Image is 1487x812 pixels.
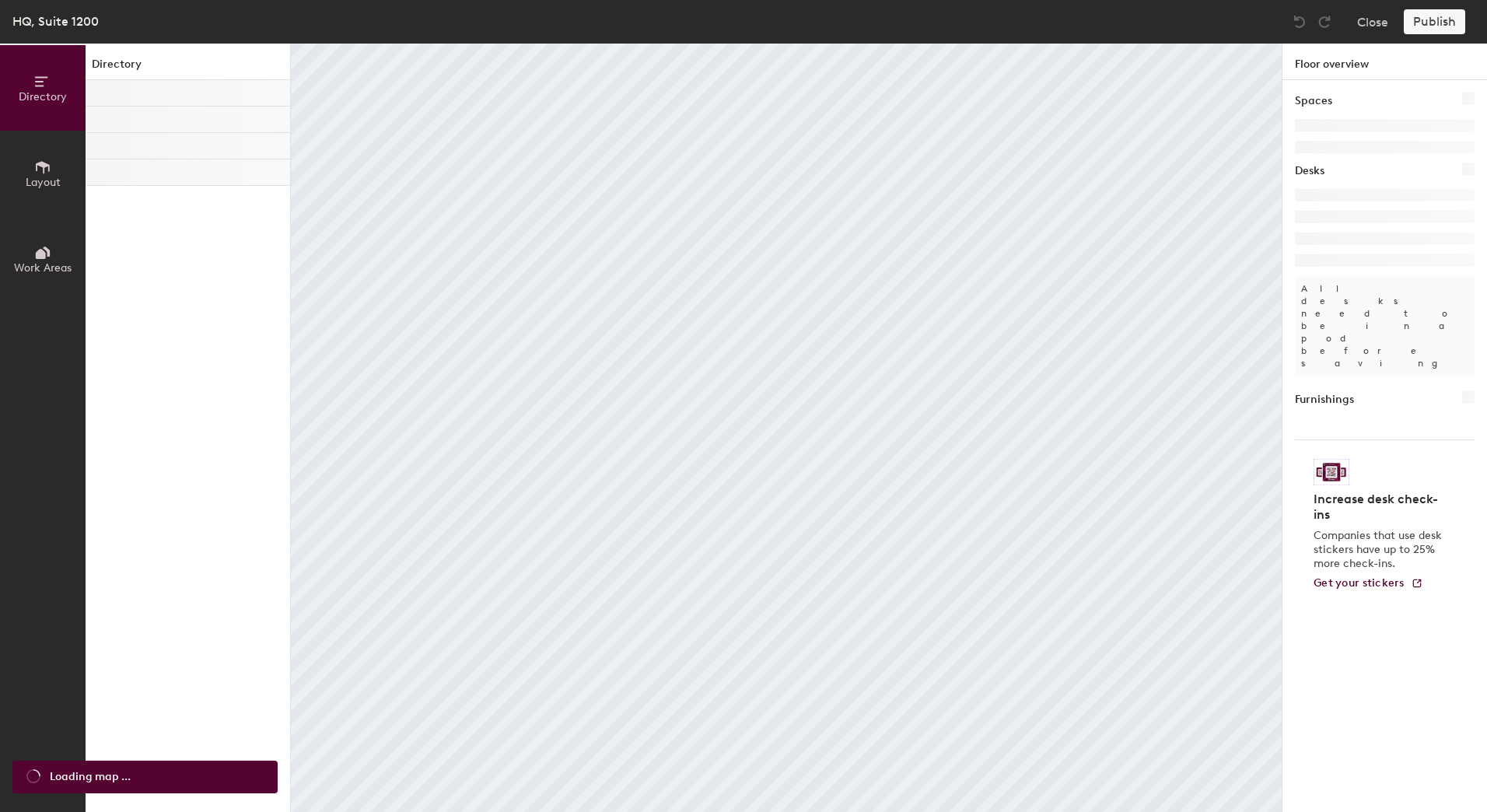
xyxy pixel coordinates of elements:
button: Close [1357,9,1388,34]
h1: Spaces [1295,93,1332,110]
h1: Desks [1295,163,1324,180]
p: Companies that use desk stickers have up to 25% more check-ins. [1314,529,1447,571]
span: Get your stickers [1314,576,1405,590]
h4: Increase desk check-ins [1314,492,1447,523]
h1: Floor overview [1282,44,1487,80]
span: Loading map ... [50,768,131,786]
canvas: Map [291,44,1282,812]
h1: Furnishings [1295,391,1354,408]
img: Sticker logo [1314,459,1349,485]
img: Undo [1292,14,1307,30]
h1: Directory [86,56,290,80]
img: Redo [1317,14,1332,30]
span: Layout [26,176,61,189]
span: Work Areas [14,261,72,275]
div: HQ, Suite 1200 [12,12,99,31]
a: Get your stickers [1314,577,1423,590]
p: All desks need to be in a pod before saving [1295,276,1475,376]
span: Directory [19,90,67,103]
